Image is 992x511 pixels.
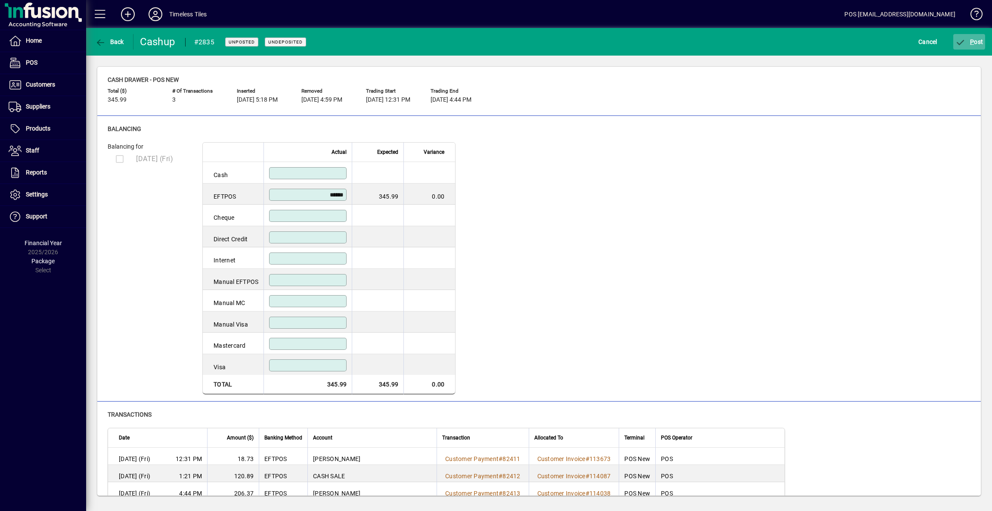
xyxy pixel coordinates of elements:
[403,375,455,394] td: 0.00
[26,81,55,88] span: Customers
[844,7,955,21] div: POS [EMAIL_ADDRESS][DOMAIN_NAME]
[203,290,263,312] td: Manual MC
[203,269,263,290] td: Manual EFTPOS
[352,184,403,205] td: 345.99
[4,74,86,96] a: Customers
[203,375,263,394] td: Total
[259,482,307,499] td: EFTPOS
[307,465,437,482] td: CASH SALE
[403,184,455,205] td: 0.00
[442,454,524,464] a: Customer Payment#82411
[307,482,437,499] td: [PERSON_NAME]
[26,169,47,176] span: Reports
[586,490,589,497] span: #
[499,490,502,497] span: #
[207,465,259,482] td: 120.89
[259,448,307,465] td: EFTPOS
[502,490,520,497] span: 82413
[589,473,611,480] span: 114087
[207,482,259,499] td: 206.37
[366,88,418,94] span: Trading start
[203,354,263,375] td: Visa
[4,96,86,118] a: Suppliers
[179,489,202,498] span: 4:44 PM
[431,88,482,94] span: Trading end
[537,455,586,462] span: Customer Invoice
[624,433,645,442] span: Terminal
[442,489,524,498] a: Customer Payment#82413
[619,482,655,499] td: POS New
[136,155,173,163] span: [DATE] (Fri)
[953,34,986,50] button: Post
[502,473,520,480] span: 82412
[534,454,614,464] a: Customer Invoice#113673
[534,489,614,498] a: Customer Invoice#114038
[534,433,563,442] span: Allocated To
[203,184,263,205] td: EFTPOS
[661,433,692,442] span: POS Operator
[442,433,470,442] span: Transaction
[119,489,150,498] span: [DATE] (Fri)
[140,35,177,49] div: Cashup
[619,448,655,465] td: POS New
[4,206,86,227] a: Support
[307,448,437,465] td: [PERSON_NAME]
[377,147,398,157] span: Expected
[589,455,611,462] span: 113673
[237,97,278,103] span: [DATE] 5:18 PM
[142,6,169,22] button: Profile
[229,39,255,45] span: Unposted
[203,247,263,269] td: Internet
[499,473,502,480] span: #
[263,375,352,394] td: 345.99
[108,411,152,418] span: Transactions
[442,471,524,481] a: Customer Payment#82412
[534,471,614,481] a: Customer Invoice#114087
[268,39,303,45] span: Undeposited
[301,97,342,103] span: [DATE] 4:59 PM
[499,455,502,462] span: #
[970,38,974,45] span: P
[655,465,784,482] td: POS
[264,433,302,442] span: Banking Method
[537,473,586,480] span: Customer Invoice
[424,147,444,157] span: Variance
[619,465,655,482] td: POS New
[26,103,50,110] span: Suppliers
[366,97,410,103] span: [DATE] 12:31 PM
[537,490,586,497] span: Customer Invoice
[119,455,150,463] span: [DATE] (Fri)
[203,333,263,354] td: Mastercard
[655,448,784,465] td: POS
[108,88,159,94] span: Total ($)
[119,472,150,480] span: [DATE] (Fri)
[108,142,194,151] div: Balancing for
[586,473,589,480] span: #
[4,184,86,206] a: Settings
[203,205,263,226] td: Cheque
[26,37,42,44] span: Home
[31,258,55,265] span: Package
[4,52,86,74] a: POS
[955,38,983,45] span: ost
[86,34,133,50] app-page-header-button: Back
[502,455,520,462] span: 82411
[26,147,39,154] span: Staff
[172,88,224,94] span: # of Transactions
[119,433,130,442] span: Date
[26,59,37,66] span: POS
[431,97,471,103] span: [DATE] 4:44 PM
[172,97,176,103] span: 3
[203,162,263,184] td: Cash
[4,30,86,52] a: Home
[108,76,179,83] span: Cash drawer - POS New
[26,125,50,132] span: Products
[352,375,403,394] td: 345.99
[964,2,981,30] a: Knowledge Base
[95,38,124,45] span: Back
[655,482,784,499] td: POS
[589,490,611,497] span: 114038
[26,191,48,198] span: Settings
[114,6,142,22] button: Add
[918,35,937,49] span: Cancel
